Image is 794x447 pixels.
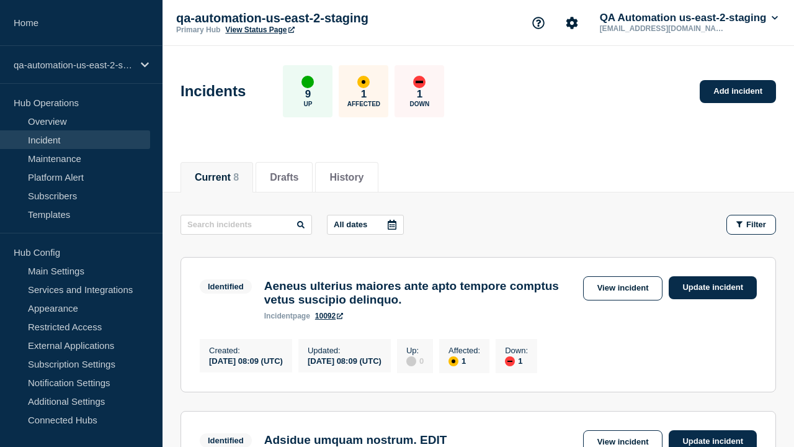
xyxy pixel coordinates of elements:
[583,276,663,300] a: View incident
[195,172,239,183] button: Current 8
[597,12,780,24] button: QA Automation us-east-2-staging
[347,101,380,107] p: Affected
[406,355,424,366] div: 0
[746,220,766,229] span: Filter
[176,11,424,25] p: qa-automation-us-east-2-staging
[413,76,426,88] div: down
[209,346,283,355] p: Created :
[181,215,312,235] input: Search incidents
[308,346,381,355] p: Updated :
[264,433,447,447] h3: Adsidue umquam nostrum. EDIT
[700,80,776,103] a: Add incident
[505,356,515,366] div: down
[303,101,312,107] p: Up
[505,346,528,355] p: Down :
[361,88,367,101] p: 1
[176,25,220,34] p: Primary Hub
[406,346,424,355] p: Up :
[448,355,480,366] div: 1
[233,172,239,183] span: 8
[264,279,577,307] h3: Aeneus ulterius maiores ante apto tempore comptus vetus suscipio delinquo.
[264,312,293,320] span: incident
[505,355,528,366] div: 1
[225,25,294,34] a: View Status Page
[270,172,298,183] button: Drafts
[209,355,283,366] div: [DATE] 08:09 (UTC)
[315,312,343,320] a: 10092
[200,279,252,294] span: Identified
[597,24,726,33] p: [EMAIL_ADDRESS][DOMAIN_NAME]
[448,356,458,366] div: affected
[308,355,381,366] div: [DATE] 08:09 (UTC)
[559,10,585,36] button: Account settings
[329,172,364,183] button: History
[327,215,404,235] button: All dates
[410,101,430,107] p: Down
[301,76,314,88] div: up
[264,312,310,320] p: page
[181,83,246,100] h1: Incidents
[669,276,757,299] a: Update incident
[406,356,416,366] div: disabled
[14,60,133,70] p: qa-automation-us-east-2-staging
[305,88,311,101] p: 9
[334,220,367,229] p: All dates
[525,10,551,36] button: Support
[417,88,422,101] p: 1
[726,215,776,235] button: Filter
[357,76,370,88] div: affected
[448,346,480,355] p: Affected :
